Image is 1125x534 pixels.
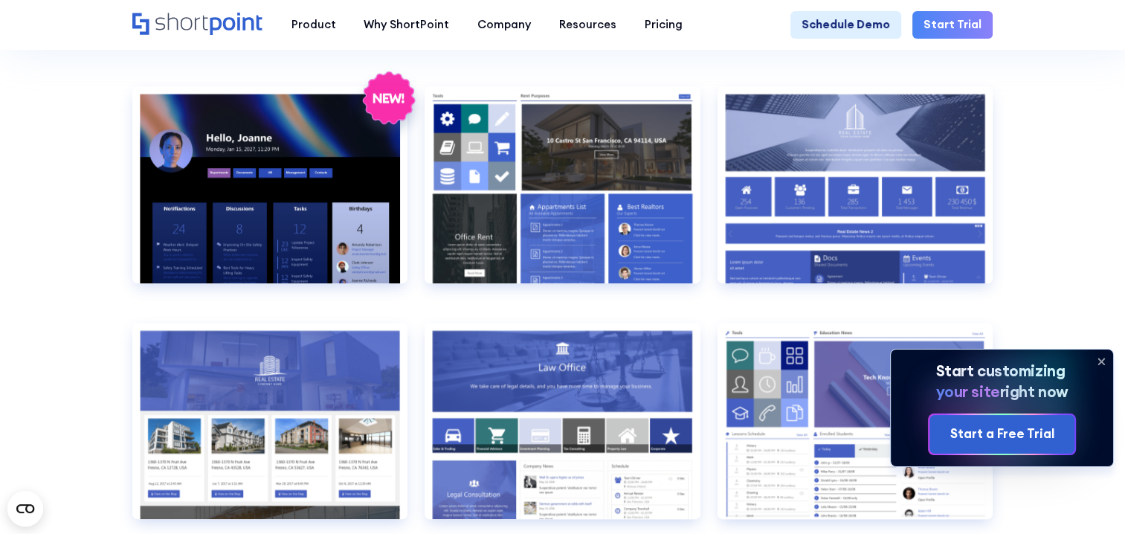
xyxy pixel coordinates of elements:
[912,11,993,39] a: Start Trial
[291,16,335,33] div: Product
[950,425,1054,444] div: Start a Free Trial
[132,13,263,36] a: Home
[463,11,545,39] a: Company
[545,11,631,39] a: Resources
[7,491,43,527] button: Open CMP widget
[1051,463,1125,534] iframe: Chat Widget
[631,11,697,39] a: Pricing
[349,11,463,39] a: Why ShortPoint
[132,86,408,306] a: Communication
[645,16,683,33] div: Pricing
[559,16,616,33] div: Resources
[790,11,901,39] a: Schedule Demo
[364,16,449,33] div: Why ShortPoint
[477,16,531,33] div: Company
[929,415,1074,454] a: Start a Free Trial
[277,11,350,39] a: Product
[718,86,993,306] a: Documents 2
[425,86,700,306] a: Documents 1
